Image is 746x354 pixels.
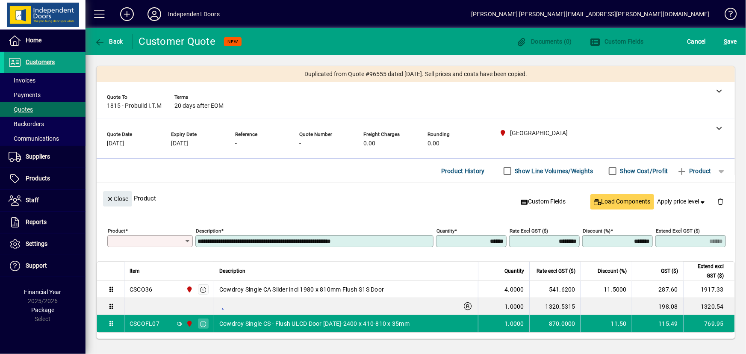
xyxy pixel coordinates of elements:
span: Staff [26,197,39,204]
span: Documents (0) [516,38,572,45]
span: Communications [9,135,59,142]
a: Suppliers [4,146,86,168]
mat-label: Description [196,228,221,234]
span: Cowdroy Single CA Slider incl 1980 x 810mm Flush S1S Door [219,285,384,294]
span: [DATE] [107,140,124,147]
a: Backorders [4,117,86,131]
td: 287.60 [632,281,683,298]
span: 1.0000 [505,302,525,311]
span: Cancel [687,35,706,48]
span: Home [26,37,41,44]
td: 11.50 [581,315,632,332]
span: - [235,140,237,147]
span: Quotes [9,106,33,113]
a: Products [4,168,86,189]
span: Settings [26,240,47,247]
td: 115.49 [632,315,683,332]
span: Rate excl GST ($) [537,266,575,276]
mat-label: Rate excl GST ($) [510,228,548,234]
button: Close [103,191,132,206]
app-page-header-button: Delete [710,198,731,205]
div: 1320.5315 [535,302,575,311]
span: Discount (%) [598,266,627,276]
span: Duplicated from Quote #96555 dated [DATE]. Sell prices and costs have been copied. [304,70,527,79]
td: 11.5000 [581,281,632,298]
button: Save [722,34,739,49]
button: Custom Fields [517,194,569,209]
div: CSCOFL07 [130,319,159,328]
span: Reports [26,218,47,225]
span: Support [26,262,47,269]
div: Product [97,183,735,214]
button: Back [92,34,125,49]
button: Documents (0) [514,34,574,49]
div: 541.6200 [535,285,575,294]
span: 4.0000 [505,285,525,294]
button: Custom Fields [588,34,646,49]
mat-label: Quantity [436,228,454,234]
a: Quotes [4,102,86,117]
button: Add [113,6,141,22]
span: Package [31,307,54,313]
button: Apply price level [654,194,711,209]
span: GST ($) [661,266,678,276]
td: 769.95 [683,315,734,332]
span: 20 days after EOM [174,103,224,109]
div: Independent Doors [168,7,220,21]
a: Staff [4,190,86,211]
a: Knowledge Base [718,2,735,29]
span: Cowdroy Single CS - Flush ULCD Door [DATE]-2400 x 410-810 x 35mm [219,319,410,328]
a: Support [4,255,86,277]
span: Backorders [9,121,44,127]
span: Suppliers [26,153,50,160]
a: Payments [4,88,86,102]
span: Product History [441,164,485,178]
span: Christchurch [184,285,194,294]
a: Settings [4,233,86,255]
td: 1917.33 [683,281,734,298]
a: Reports [4,212,86,233]
div: Customer Quote [139,35,216,48]
mat-label: Product [108,228,125,234]
mat-label: Extend excl GST ($) [656,228,700,234]
span: Product [677,164,711,178]
span: Item [130,266,140,276]
span: Quantity [504,266,524,276]
button: Profile [141,6,168,22]
span: Products [26,175,50,182]
span: Description [219,266,245,276]
button: Product History [438,163,488,179]
td: 198.08 [632,298,683,315]
span: 0.00 [428,140,439,147]
span: Christchurch [184,319,194,328]
td: 1320.54 [683,298,734,315]
span: Invoices [9,77,35,84]
span: 1815 - Probuild I.T.M [107,103,162,109]
a: Invoices [4,73,86,88]
span: 0.00 [363,140,375,147]
span: Custom Fields [521,197,566,206]
span: [DATE] [171,140,189,147]
span: NEW [227,39,238,44]
span: Payments [9,91,41,98]
a: Home [4,30,86,51]
span: S [724,38,727,45]
button: Load Components [590,194,654,209]
span: Apply price level [658,197,707,206]
span: 1.0000 [505,319,525,328]
mat-label: Discount (%) [583,228,610,234]
span: - [299,140,301,147]
a: Communications [4,131,86,146]
div: 870.0000 [535,319,575,328]
button: Product [672,163,716,179]
span: Extend excl GST ($) [689,262,724,280]
button: Delete [710,191,731,212]
span: Load Components [594,197,651,206]
span: Financial Year [24,289,62,295]
label: . [219,301,226,312]
label: Show Cost/Profit [619,167,668,175]
label: Show Line Volumes/Weights [513,167,593,175]
span: ave [724,35,737,48]
span: Custom Fields [590,38,644,45]
span: Close [106,192,129,206]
